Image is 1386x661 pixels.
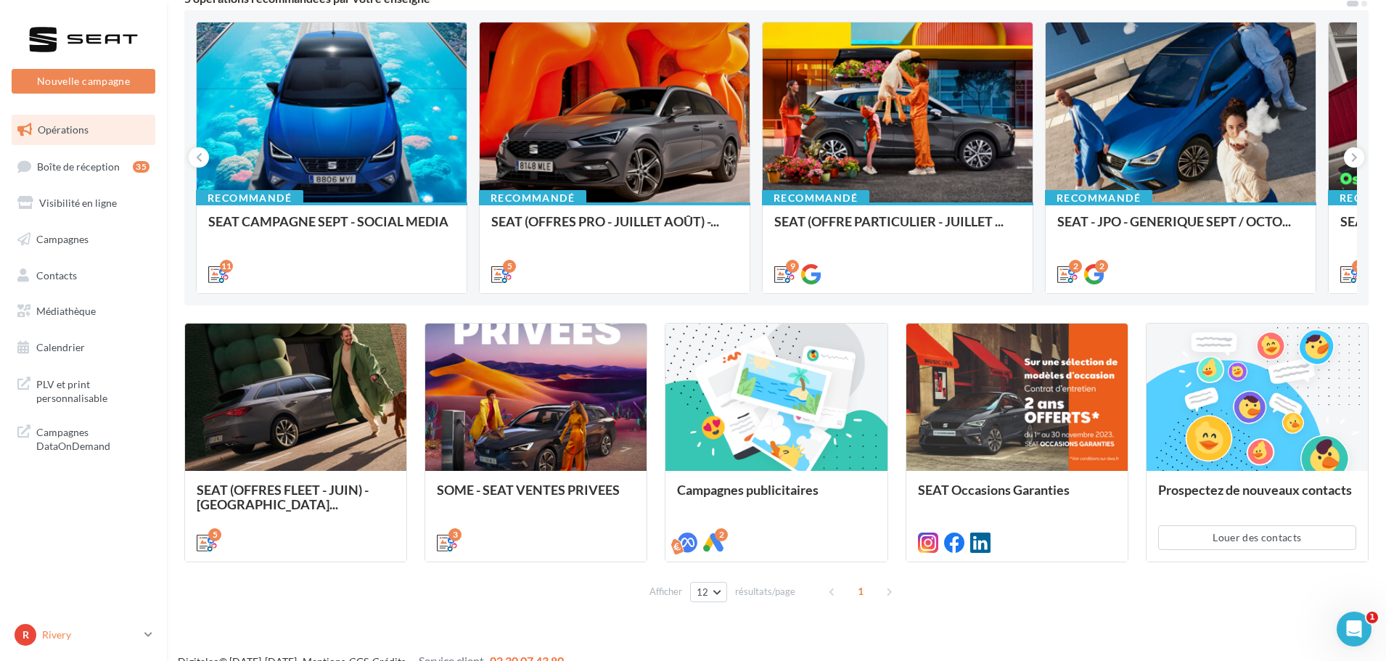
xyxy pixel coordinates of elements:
[649,585,682,599] span: Afficher
[697,586,709,598] span: 12
[1366,612,1378,623] span: 1
[208,213,448,229] span: SEAT CAMPAGNE SEPT - SOCIAL MEDIA
[133,161,149,173] div: 35
[690,582,727,602] button: 12
[9,115,158,145] a: Opérations
[208,528,221,541] div: 5
[1057,213,1291,229] span: SEAT - JPO - GENERIQUE SEPT / OCTO...
[36,268,77,281] span: Contacts
[1352,260,1365,273] div: 6
[37,160,120,172] span: Boîte de réception
[9,332,158,363] a: Calendrier
[38,123,89,136] span: Opérations
[197,482,369,512] span: SEAT (OFFRES FLEET - JUIN) - [GEOGRAPHIC_DATA]...
[9,260,158,291] a: Contacts
[42,628,139,642] p: Rivery
[437,482,620,498] span: SOME - SEAT VENTES PRIVEES
[12,69,155,94] button: Nouvelle campagne
[715,528,728,541] div: 2
[762,190,869,206] div: Recommandé
[918,482,1070,498] span: SEAT Occasions Garanties
[39,197,117,209] span: Visibilité en ligne
[36,305,96,317] span: Médiathèque
[1158,482,1352,498] span: Prospectez de nouveaux contacts
[9,416,158,459] a: Campagnes DataOnDemand
[12,621,155,649] a: R Rivery
[1095,260,1108,273] div: 2
[448,528,462,541] div: 3
[9,224,158,255] a: Campagnes
[9,369,158,411] a: PLV et print personnalisable
[774,213,1004,229] span: SEAT (OFFRE PARTICULIER - JUILLET ...
[220,260,233,273] div: 11
[36,233,89,245] span: Campagnes
[491,213,719,229] span: SEAT (OFFRES PRO - JUILLET AOÛT) -...
[1069,260,1082,273] div: 2
[9,151,158,182] a: Boîte de réception35
[735,585,795,599] span: résultats/page
[36,422,149,453] span: Campagnes DataOnDemand
[1337,612,1371,646] iframe: Intercom live chat
[479,190,586,206] div: Recommandé
[196,190,303,206] div: Recommandé
[503,260,516,273] div: 5
[36,341,85,353] span: Calendrier
[849,580,872,603] span: 1
[9,188,158,218] a: Visibilité en ligne
[677,482,819,498] span: Campagnes publicitaires
[36,374,149,406] span: PLV et print personnalisable
[22,628,29,642] span: R
[786,260,799,273] div: 9
[9,296,158,327] a: Médiathèque
[1045,190,1152,206] div: Recommandé
[1158,525,1356,550] button: Louer des contacts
